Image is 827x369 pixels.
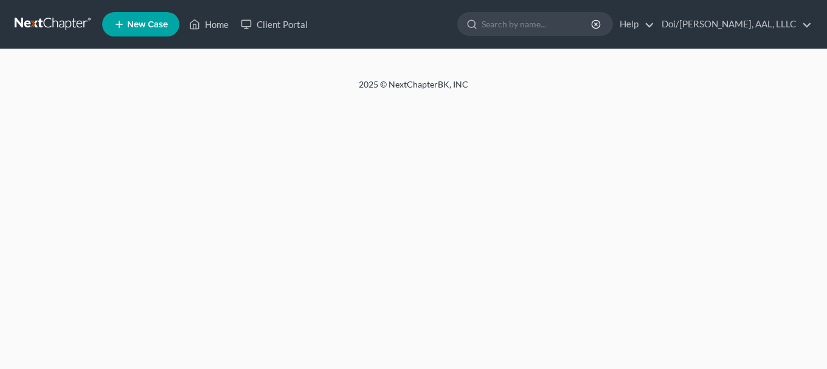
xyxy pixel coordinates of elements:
[235,13,314,35] a: Client Portal
[656,13,812,35] a: Doi/[PERSON_NAME], AAL, LLLC
[183,13,235,35] a: Home
[127,20,168,29] span: New Case
[482,13,593,35] input: Search by name...
[614,13,654,35] a: Help
[67,78,760,100] div: 2025 © NextChapterBK, INC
